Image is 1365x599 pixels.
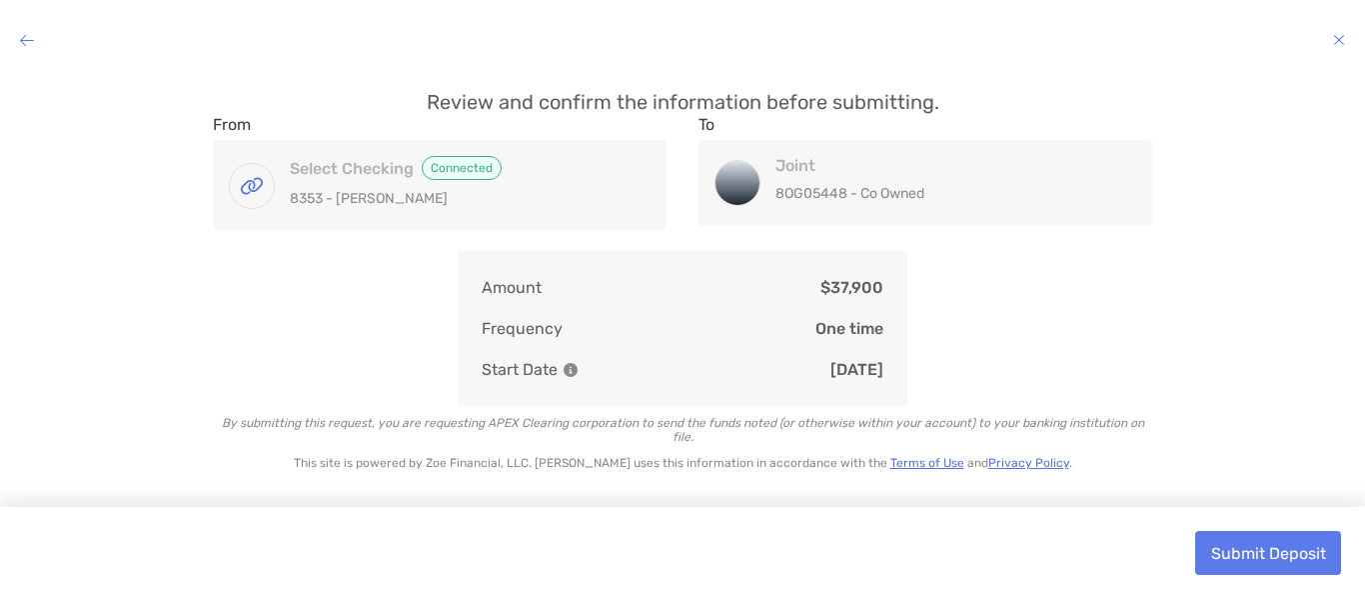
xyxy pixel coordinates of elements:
p: $37,900 [820,275,883,300]
p: By submitting this request, you are requesting APEX Clearing corporation to send the funds noted ... [213,416,1152,444]
label: From [213,115,251,134]
h4: Joint [775,156,1114,175]
a: Privacy Policy [988,456,1069,470]
p: Start Date [482,357,578,382]
h4: Select Checking [290,156,629,180]
p: Review and confirm the information before submitting. [213,90,1152,115]
img: Information Icon [564,363,578,377]
a: Terms of Use [890,456,964,470]
p: Frequency [482,316,563,341]
span: Connected [422,156,502,180]
p: 8OG05448 - Co Owned [775,181,1114,206]
label: To [698,115,714,134]
p: 8353 - [PERSON_NAME] [290,186,629,211]
img: Joint [715,161,759,205]
p: [DATE] [830,357,883,382]
p: This site is powered by Zoe Financial, LLC. [PERSON_NAME] uses this information in accordance wit... [213,456,1152,470]
img: Select Checking [230,164,274,208]
p: Amount [482,275,542,300]
p: One time [815,316,883,341]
